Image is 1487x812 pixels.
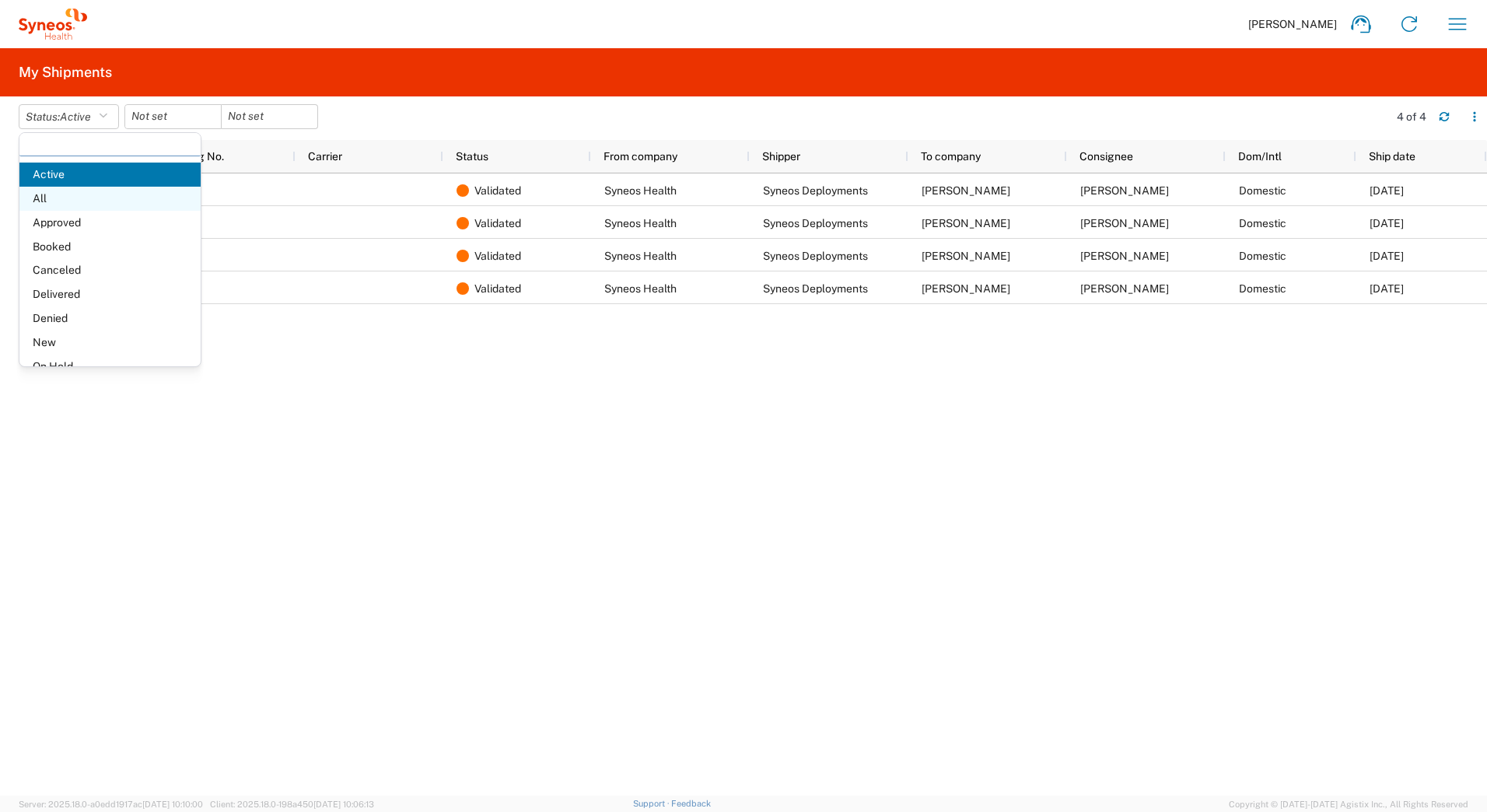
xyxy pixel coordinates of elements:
span: [DATE] 10:06:13 [313,800,374,809]
span: On Hold [19,355,201,379]
button: Status:Active [19,104,119,129]
span: Raul Aquino Gutierrez [922,217,1010,229]
span: Status [456,150,488,163]
span: Active [60,110,91,123]
span: Dom/Intl [1238,150,1282,163]
span: Denied [19,306,201,331]
span: From company [604,150,677,163]
span: Syneos Deployments [763,217,868,229]
span: Monique Watts [1080,250,1169,262]
span: Carrier [308,150,342,163]
a: Feedback [671,799,711,808]
span: Karla Alaniz [1080,282,1169,295]
span: Booked [19,235,201,259]
span: Syneos Health [604,184,677,197]
span: Ship date [1369,150,1415,163]
span: Syneos Health [604,217,677,229]
span: Shipper [762,150,800,163]
span: Domestic [1239,250,1286,262]
span: All [19,187,201,211]
span: Client: 2025.18.0-198a450 [210,800,374,809]
span: Syneos Deployments [763,282,868,295]
span: Raul Aquino Gutierrez [1080,184,1169,197]
span: Domestic [1239,217,1286,229]
span: Validated [474,174,521,207]
input: Not set [125,105,221,128]
span: New [19,331,201,355]
a: Support [633,799,672,808]
span: 06/26/2025 [1370,282,1404,295]
span: Syneos Health [604,282,677,295]
span: Validated [474,207,521,240]
span: Active [19,163,201,187]
span: Server: 2025.18.0-a0edd1917ac [19,800,203,809]
span: Validated [474,240,521,272]
span: Syneos Deployments [763,250,868,262]
span: Domestic [1239,184,1286,197]
span: [DATE] 10:10:00 [142,800,203,809]
span: Approved [19,211,201,235]
span: Delivered [19,282,201,306]
span: To company [921,150,981,163]
span: Consignee [1079,150,1133,163]
input: Not set [222,105,317,128]
span: Domestic [1239,282,1286,295]
span: 08/26/2025 [1370,184,1404,197]
span: Raul Aquino Gutierrez [1080,217,1169,229]
span: Syneos Health [604,250,677,262]
span: Copyright © [DATE]-[DATE] Agistix Inc., All Rights Reserved [1229,797,1468,811]
span: 08/25/2025 [1370,217,1404,229]
h2: My Shipments [19,63,112,82]
div: 4 of 4 [1397,110,1426,124]
span: [PERSON_NAME] [1248,17,1337,31]
span: Karla Alaniz [922,282,1010,295]
span: Syneos Deployments [763,184,868,197]
span: Raul Aquino Gutierrez [922,184,1010,197]
span: 08/06/2025 [1370,250,1404,262]
span: Monique Watts [922,250,1010,262]
span: Validated [474,272,521,305]
span: Canceled [19,258,201,282]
